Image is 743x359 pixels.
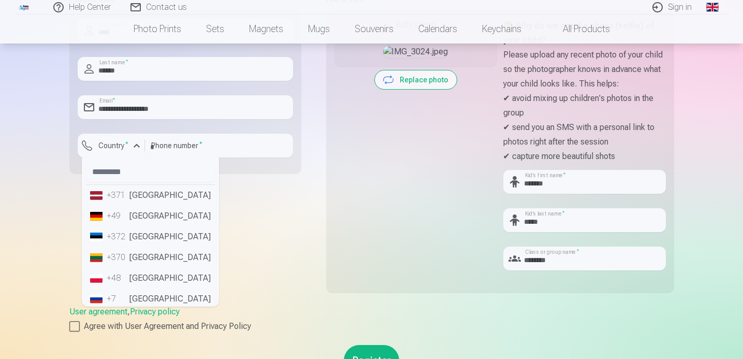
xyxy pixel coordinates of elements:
[86,268,215,289] li: [GEOGRAPHIC_DATA]
[86,289,215,309] li: [GEOGRAPHIC_DATA]
[107,189,127,202] div: +371
[78,134,145,157] button: Country*
[130,307,180,317] a: Privacy policy
[107,231,127,243] div: +372
[503,48,666,91] p: Please upload any recent photo of your child so the photographer knows in advance what your child...
[86,185,215,206] li: [GEOGRAPHIC_DATA]
[406,15,470,44] a: Calendars
[342,15,406,44] a: Souvenirs
[86,206,215,226] li: [GEOGRAPHIC_DATA]
[237,15,296,44] a: Magnets
[107,272,127,284] div: +48
[107,210,127,222] div: +49
[107,251,127,264] div: +370
[86,226,215,247] li: [GEOGRAPHIC_DATA]
[503,91,666,120] p: ✔ avoid mixing up children's photos in the group
[86,247,215,268] li: [GEOGRAPHIC_DATA]
[69,307,127,317] a: User agreement
[19,4,30,10] img: /fa1
[375,70,457,89] button: Replace photo
[503,120,666,149] p: ✔ send you an SMS with a personal link to photos right after the session
[94,140,133,151] label: Country
[383,46,448,58] img: IMG_3024.jpeg
[296,15,342,44] a: Mugs
[107,293,127,305] div: +7
[69,320,674,333] label: Agree with User Agreement and Privacy Policy
[78,157,145,166] div: Field is required
[69,306,674,333] div: ,
[534,15,622,44] a: All products
[194,15,237,44] a: Sets
[121,15,194,44] a: Photo prints
[470,15,534,44] a: Keychains
[503,149,666,164] p: ✔ capture more beautiful shots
